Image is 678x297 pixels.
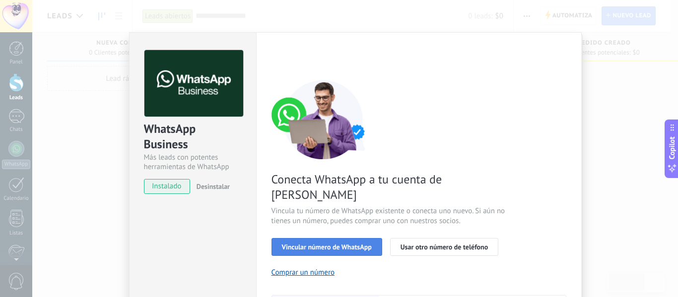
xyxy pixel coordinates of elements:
div: WhatsApp Business [144,121,242,153]
span: instalado [144,179,190,194]
span: Vincula tu número de WhatsApp existente o conecta uno nuevo. Si aún no tienes un número, puedes c... [271,206,508,226]
span: Desinstalar [197,182,230,191]
button: Desinstalar [193,179,230,194]
button: Vincular número de WhatsApp [271,238,382,256]
span: Copilot [667,136,677,159]
img: connect number [271,80,376,159]
div: Más leads con potentes herramientas de WhatsApp [144,153,242,172]
button: Comprar un número [271,268,335,277]
button: Usar otro número de teléfono [390,238,498,256]
span: Vincular número de WhatsApp [282,243,372,250]
img: logo_main.png [144,50,243,117]
span: Conecta WhatsApp a tu cuenta de [PERSON_NAME] [271,172,508,202]
span: Usar otro número de teléfono [401,243,488,250]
